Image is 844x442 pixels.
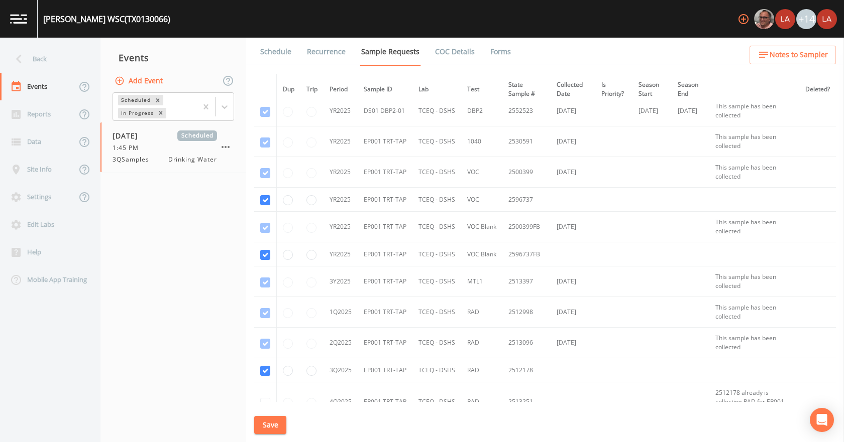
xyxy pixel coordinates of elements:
td: This sample has been collected [709,126,799,157]
td: EP001 TRT-TAP [358,188,412,212]
td: 2513397 [502,266,551,297]
a: Recurrence [305,38,347,66]
th: Is Priority? [595,74,632,105]
td: 2596737 [502,188,551,212]
th: State Sample # [502,74,551,105]
td: VOC [461,157,502,188]
td: 2512178 [502,358,551,382]
th: Season End [672,74,709,105]
td: 1Q2025 [324,297,358,328]
td: RAD [461,297,502,328]
td: RAD [461,358,502,382]
th: Season Start [632,74,672,105]
td: YR2025 [324,96,358,126]
td: YR2025 [324,157,358,188]
td: This sample has been collected [709,212,799,242]
button: Add Event [113,72,167,90]
div: Scheduled [118,95,152,105]
td: TCEQ - DSHS [412,328,461,358]
td: 2513251 [502,382,551,422]
td: [DATE] [551,328,595,358]
td: 2596737FB [502,242,551,266]
td: 2500399FB [502,212,551,242]
td: This sample has been collected [709,328,799,358]
td: TCEQ - DSHS [412,266,461,297]
td: 1040 [461,126,502,157]
td: EP001 TRT-TAP [358,382,412,422]
a: Schedule [259,38,293,66]
th: Dup [277,74,301,105]
button: Save [254,416,286,434]
div: In Progress [118,108,155,118]
td: MTL1 [461,266,502,297]
a: COC Details [434,38,476,66]
td: 4Q2025 [324,382,358,422]
td: TCEQ - DSHS [412,157,461,188]
a: Sample Requests [360,38,421,66]
td: EP001 TRT-TAP [358,126,412,157]
img: cf6e799eed601856facf0d2563d1856d [817,9,837,29]
th: Sample ID [358,74,412,105]
th: Lab [412,74,461,105]
td: This sample has been collected [709,96,799,126]
td: [DATE] [551,126,595,157]
a: Forms [489,38,512,66]
span: [DATE] [113,130,145,141]
div: Open Intercom Messenger [810,408,834,432]
td: TCEQ - DSHS [412,382,461,422]
div: Events [100,45,246,70]
td: EP001 TRT-TAP [358,212,412,242]
td: TCEQ - DSHS [412,358,461,382]
td: 3Q2025 [324,358,358,382]
div: +14 [796,9,816,29]
td: This sample has been collected [709,266,799,297]
div: Mike Franklin [754,9,775,29]
span: 3QSamples [113,155,155,164]
td: EP001 TRT-TAP [358,266,412,297]
td: YR2025 [324,126,358,157]
td: DS01 DBP2-01 [358,96,412,126]
td: VOC Blank [461,212,502,242]
th: Collected Date [551,74,595,105]
th: Period [324,74,358,105]
td: This sample has been collected [709,297,799,328]
span: Scheduled [177,130,217,141]
th: Test [461,74,502,105]
td: 2Q2025 [324,328,358,358]
div: Lauren Saenz [775,9,796,29]
td: [DATE] [632,96,672,126]
td: [DATE] [551,297,595,328]
td: TCEQ - DSHS [412,212,461,242]
td: TCEQ - DSHS [412,188,461,212]
div: Remove In Progress [155,108,166,118]
span: Notes to Sampler [770,49,828,61]
td: This sample has been collected [709,157,799,188]
a: [DATE]Scheduled1:45 PM3QSamplesDrinking Water [100,122,246,173]
td: [DATE] [551,266,595,297]
td: 2530591 [502,126,551,157]
td: EP001 TRT-TAP [358,297,412,328]
td: [DATE] [551,212,595,242]
td: EP001 TRT-TAP [358,242,412,266]
td: VOC Blank [461,242,502,266]
th: Deleted? [799,74,836,105]
img: e2d790fa78825a4bb76dcb6ab311d44c [754,9,774,29]
span: 1:45 PM [113,143,145,153]
td: 3Y2025 [324,266,358,297]
div: [PERSON_NAME] WSC (TX0130066) [43,13,170,25]
td: TCEQ - DSHS [412,126,461,157]
td: 2513096 [502,328,551,358]
td: DBP2 [461,96,502,126]
td: RAD [461,328,502,358]
img: logo [10,14,27,24]
td: 2500399 [502,157,551,188]
td: YR2025 [324,212,358,242]
span: Drinking Water [168,155,217,164]
td: VOC [461,188,502,212]
button: Notes to Sampler [750,46,836,64]
td: [DATE] [551,96,595,126]
td: EP001 TRT-TAP [358,328,412,358]
td: [DATE] [551,157,595,188]
td: 2552523 [502,96,551,126]
div: Remove Scheduled [152,95,163,105]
